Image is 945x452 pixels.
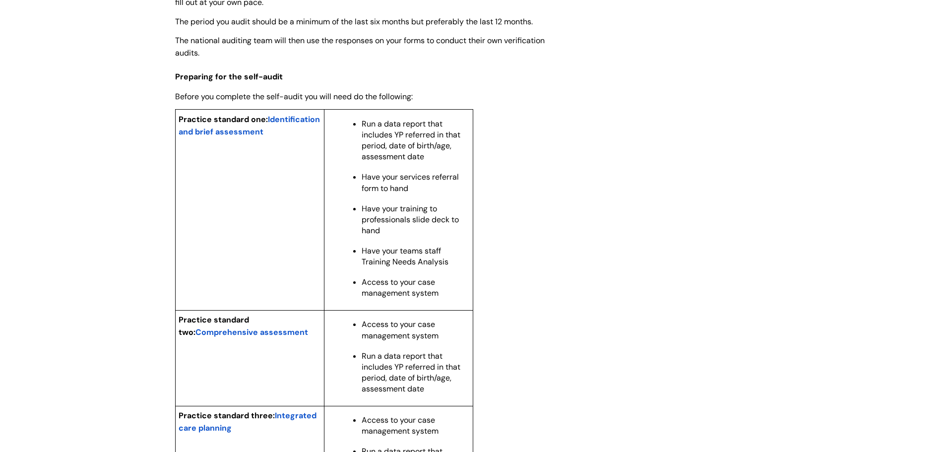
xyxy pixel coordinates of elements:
span: The period you audit should be a minimum of the last six months but preferably the last 12 months. [175,16,533,27]
span: Have your training to professionals slide deck to hand [362,203,459,236]
span: Practice standard two: [179,315,249,337]
span: Have your teams staff Training Needs Analysis [362,246,448,267]
span: Practice standard three: [179,410,275,421]
span: Access to your case management system [362,415,439,436]
span: Run a data report that includes YP referred in that period, date of birth/age, assessment date [362,119,460,162]
span: Access to your case management system [362,319,439,340]
span: Practice standard one: [179,114,268,125]
span: Access to your case management system [362,277,439,298]
a: Integrated care planning [179,409,316,434]
span: Run a data report that includes YP referred in that period, date of birth/age, assessment date [362,351,460,394]
span: Have your services referral form to hand [362,172,459,193]
span: Comprehensive assessment [195,327,308,337]
a: Identification and brief assessment [179,113,320,137]
span: Identification and brief assessment [179,114,320,137]
span: The national auditing team will then use the responses on your forms to conduct their own verific... [175,35,545,58]
span: Preparing for the self-audit [175,71,283,82]
span: Before you complete the self-audit you will need do the following: [175,91,413,102]
a: Comprehensive assessment [195,326,308,338]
